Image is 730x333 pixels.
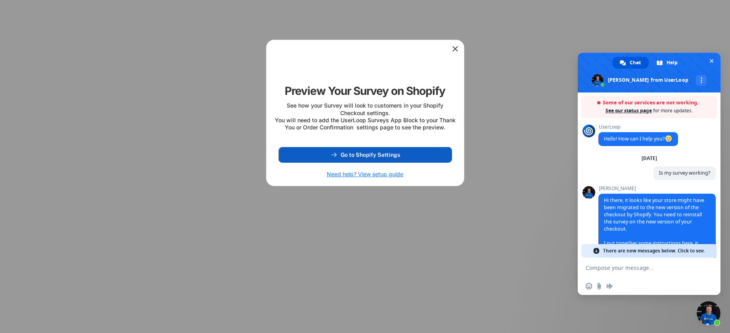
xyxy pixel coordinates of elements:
span: Help [667,57,678,69]
span: Hello! How can I help you? [604,135,673,142]
div: See how your Survey will look to customers in your Shopify Checkout settings. You will need to ad... [274,102,456,131]
button: Go to Shopify Settings [278,147,452,163]
span: Go to Shopify Settings [341,152,400,158]
div: [DATE] [642,156,657,161]
span: UserLoop [598,124,678,130]
span: Insert an emoji [586,283,592,289]
span: Close chat [707,57,716,65]
span: for more updates. [585,108,713,114]
span: Some of our services are not working. [585,100,713,106]
span: [PERSON_NAME] [598,186,716,191]
span: Chat [630,57,641,69]
a: See our status page [605,107,652,114]
div: Preview Your Survey on Shopify [285,84,445,98]
span: There are new messages below. Click to see. [603,244,705,258]
div: Help [650,57,686,69]
div: Close chat [697,301,720,325]
h6: Need help? View setup guide [327,171,403,178]
div: Chat [613,57,649,69]
span: Send a file [596,283,602,289]
span: Hi there, it looks like your store might have been migrated to the new version of the checkout by... [604,197,707,275]
textarea: Compose your message... [586,264,695,271]
div: More channels [696,75,707,86]
span: Audio message [606,283,613,289]
span: Is my survey working? [659,169,710,176]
